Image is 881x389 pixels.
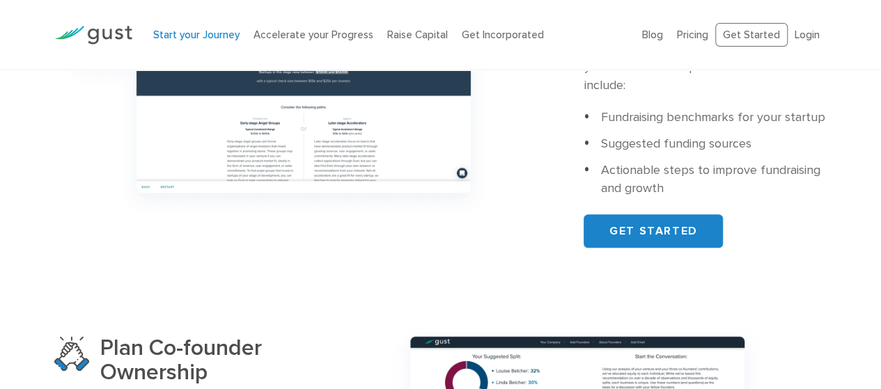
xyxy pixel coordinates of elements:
li: Suggested funding sources [584,135,826,153]
img: Plan Co Founder Ownership [54,336,89,371]
a: Raise Capital [387,29,448,41]
a: Accelerate your Progress [254,29,373,41]
a: GET STARTED [584,214,723,248]
a: Pricing [677,29,708,41]
li: Fundraising benchmarks for your startup [584,109,826,127]
a: Start your Journey [153,29,240,41]
img: Gust Logo [54,26,132,45]
a: Login [795,29,820,41]
a: Get Started [715,23,788,47]
a: Get Incorporated [462,29,544,41]
li: Actionable steps to improve fundraising and growth [584,161,826,198]
a: Blog [642,29,663,41]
